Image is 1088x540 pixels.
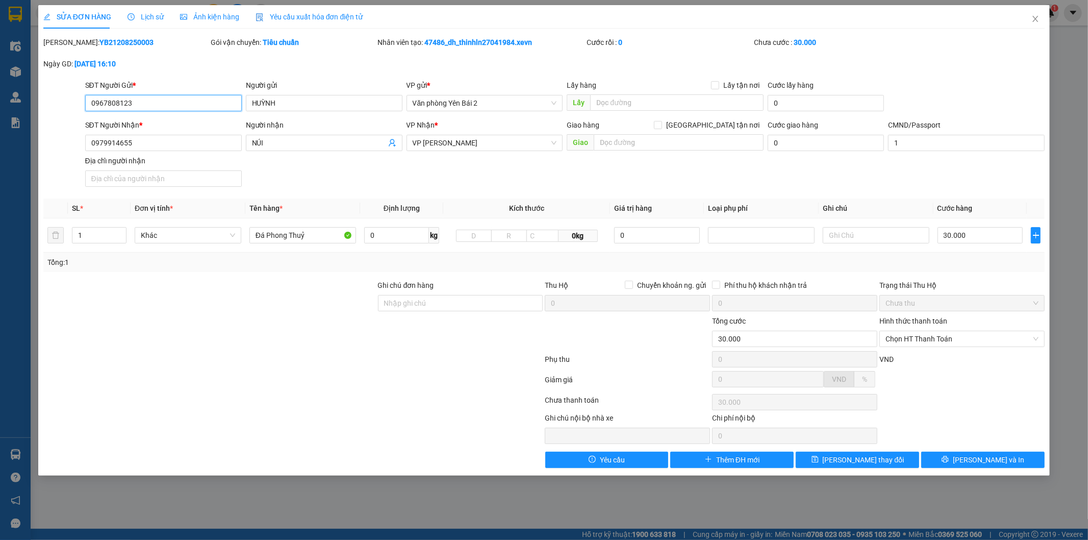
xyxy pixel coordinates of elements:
[72,204,80,212] span: SL
[823,227,929,243] input: Ghi Chú
[594,134,764,151] input: Dọc đường
[768,81,814,89] label: Cước lấy hàng
[43,13,111,21] span: SỬA ĐƠN HÀNG
[705,456,712,464] span: plus
[180,13,187,20] span: picture
[384,204,420,212] span: Định lượng
[141,228,235,243] span: Khác
[618,38,622,46] b: 0
[246,119,402,131] div: Người nhận
[1021,5,1050,34] button: Close
[589,456,596,464] span: exclamation-circle
[128,13,135,20] span: clock-circle
[544,395,712,412] div: Chưa thanh toán
[567,134,594,151] span: Giao
[862,375,867,383] span: %
[1031,15,1040,23] span: close
[47,227,64,243] button: delete
[425,38,533,46] b: 47486_dh_thinhln27041984.xevn
[768,135,884,151] input: Cước giao hàng
[135,204,173,212] span: Đơn vị tính
[812,456,819,464] span: save
[128,13,164,21] span: Lịch sử
[719,80,764,91] span: Lấy tận nơi
[754,37,919,48] div: Chưa cước :
[942,456,949,464] span: printer
[885,331,1039,347] span: Chọn HT Thanh Toán
[796,452,919,468] button: save[PERSON_NAME] thay đổi
[559,230,598,242] span: 0kg
[614,204,652,212] span: Giá trị hàng
[43,37,209,48] div: [PERSON_NAME]:
[85,155,242,166] div: Địa chỉ người nhận
[768,95,884,111] input: Cước lấy hàng
[921,452,1045,468] button: printer[PERSON_NAME] và In
[413,95,557,111] span: Văn phòng Yên Bái 2
[378,295,543,311] input: Ghi chú đơn hàng
[256,13,363,21] span: Yêu cầu xuất hóa đơn điện tử
[879,355,894,363] span: VND
[567,94,590,111] span: Lấy
[43,13,50,20] span: edit
[823,454,904,465] span: [PERSON_NAME] thay đổi
[662,119,764,131] span: [GEOGRAPHIC_DATA] tận nơi
[670,452,794,468] button: plusThêm ĐH mới
[567,121,599,129] span: Giao hàng
[263,38,299,46] b: Tiêu chuẩn
[180,13,239,21] span: Ảnh kiện hàng
[768,121,818,129] label: Cước giao hàng
[704,199,819,218] th: Loại phụ phí
[85,119,242,131] div: SĐT Người Nhận
[953,454,1024,465] span: [PERSON_NAME] và In
[388,139,396,147] span: user-add
[1031,227,1041,243] button: plus
[716,454,760,465] span: Thêm ĐH mới
[378,281,434,289] label: Ghi chú đơn hàng
[590,94,764,111] input: Dọc đường
[429,227,439,243] span: kg
[720,280,811,291] span: Phí thu hộ khách nhận trả
[712,317,746,325] span: Tổng cước
[879,280,1045,291] div: Trạng thái Thu Hộ
[99,38,154,46] b: YB21208250003
[85,80,242,91] div: SĐT Người Gửi
[544,354,712,372] div: Phụ thu
[85,170,242,187] input: Địa chỉ của người nhận
[712,412,877,428] div: Chi phí nội bộ
[43,58,209,69] div: Ngày GD:
[545,281,568,289] span: Thu Hộ
[456,230,492,242] input: D
[885,296,1039,311] span: Chưa thu
[794,38,816,46] b: 30.000
[378,37,585,48] div: Nhân viên tạo:
[407,121,435,129] span: VP Nhận
[249,204,283,212] span: Tên hàng
[246,80,402,91] div: Người gửi
[544,374,712,392] div: Giảm giá
[256,13,264,21] img: icon
[832,375,846,383] span: VND
[509,204,544,212] span: Kích thước
[819,199,933,218] th: Ghi chú
[47,257,420,268] div: Tổng: 1
[545,452,669,468] button: exclamation-circleYêu cầu
[587,37,752,48] div: Cước rồi :
[567,81,596,89] span: Lấy hàng
[600,454,625,465] span: Yêu cầu
[633,280,710,291] span: Chuyển khoản ng. gửi
[526,230,559,242] input: C
[74,60,116,68] b: [DATE] 16:10
[211,37,376,48] div: Gói vận chuyển:
[879,317,947,325] label: Hình thức thanh toán
[491,230,527,242] input: R
[1031,231,1040,239] span: plus
[938,204,973,212] span: Cước hàng
[545,412,710,428] div: Ghi chú nội bộ nhà xe
[413,135,557,151] span: VP Trần Đại Nghĩa
[249,227,356,243] input: VD: Bàn, Ghế
[888,119,1045,131] div: CMND/Passport
[407,80,563,91] div: VP gửi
